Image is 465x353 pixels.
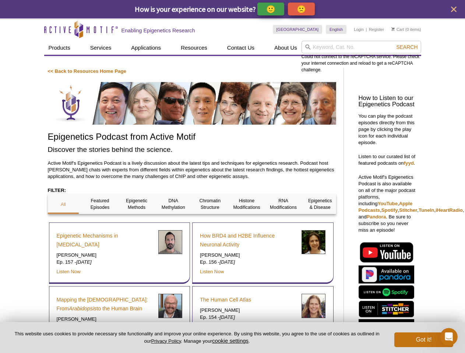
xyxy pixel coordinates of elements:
button: close [449,5,458,14]
li: | [366,25,367,34]
a: Login [354,27,364,32]
a: The Human Cell Atlas [200,295,251,304]
img: Joseph Ecker headshot [158,294,182,318]
button: Search [394,44,420,50]
li: (0 items) [391,25,421,34]
p: Featured Episodes [84,197,116,211]
img: Sarah Teichmann headshot [302,294,325,318]
em: Arabidopsis [69,306,96,311]
p: [PERSON_NAME] [200,307,296,314]
p: Histone Modifications [231,197,263,211]
img: Erica Korb headshot [302,230,325,254]
p: You can play the podcast episodes directly from this page by clicking the play icon for each indi... [359,113,418,146]
img: Listen on YouTube [359,241,414,264]
p: Active Motif's Epigenetics Podcast is a lively discussion about the latest tips and techniques fo... [48,160,336,180]
p: All [48,201,79,208]
img: Listen on Pandora [359,265,414,284]
a: Apple Podcasts [359,201,413,213]
a: Epigenetic Mechanisms in [MEDICAL_DATA] [57,231,153,249]
a: TuneIn [419,207,434,213]
a: How BRD4 and H2BE Influence Neuronal Activity [200,231,296,249]
a: Cart [391,27,404,32]
p: This website uses cookies to provide necessary site functionality and improve your online experie... [12,331,382,345]
p: Epigenetic Methods [121,197,152,211]
p: Listen to our curated list of featured podcasts on . [359,153,418,167]
img: Listen on iHeartRadio [359,319,414,335]
a: Privacy Policy [151,338,181,344]
img: Your Cart [391,27,395,31]
span: How is your experience on our website? [135,4,256,14]
a: Register [369,27,384,32]
p: 🙁 [297,4,306,14]
a: About Us [270,41,302,55]
img: Listen on Stitcher [359,301,414,317]
a: << Back to Resources Home Page [48,68,126,74]
p: Ep. 157 - [57,259,153,265]
p: Ep. 154 - [200,314,296,321]
p: Ep. 156 - [200,259,296,265]
a: Listen Now [57,269,81,274]
img: Listen on Spotify [359,285,414,299]
a: YouTube [378,201,398,206]
em: [DATE] [76,259,92,265]
p: [PERSON_NAME] [200,252,296,258]
h2: Enabling Epigenetics Research [121,27,195,34]
img: Discover the stories behind the science. [48,82,336,125]
iframe: Intercom live chat [440,328,458,346]
a: Listen Now [200,269,224,274]
a: Products [44,41,75,55]
p: DNA Methylation [158,197,189,211]
button: Got it! [394,332,453,347]
a: Applications [127,41,165,55]
a: iHeartRadio [436,207,463,213]
a: [GEOGRAPHIC_DATA] [273,25,323,34]
a: fyyd [404,160,414,166]
em: [DATE] [220,259,235,265]
h3: How to Listen to our Epigenetics Podcast [359,95,418,108]
h2: Discover the stories behind the science. [48,145,336,154]
a: Services [86,41,116,55]
a: Pandora [367,214,386,220]
a: Resources [176,41,212,55]
img: Luca Magnani headshot [158,230,182,254]
a: Spotify [381,207,398,213]
span: Search [396,44,418,50]
p: [PERSON_NAME] [57,252,153,258]
p: Chromatin Structure [194,197,226,211]
a: Stitcher [399,207,417,213]
input: Keyword, Cat. No. [302,41,421,53]
a: English [326,25,346,34]
p: [PERSON_NAME] [57,316,153,322]
p: Epigenetics & Disease [304,197,336,211]
strong: FILTER: [48,188,66,193]
a: Contact Us [223,41,259,55]
p: 🙂 [266,4,275,14]
button: cookie settings [212,338,249,344]
p: Active Motif's Epigenetics Podcast is also available on all of the major podcast platforms, inclu... [359,174,418,233]
em: [DATE] [220,314,235,320]
div: Could not connect to the reCAPTCHA service. Please check your internet connection and reload to g... [302,41,421,73]
a: Mapping the [DEMOGRAPHIC_DATA]: FromArabidopsisto the Human Brain [57,295,153,313]
h1: Epigenetics Podcast from Active Motif [48,132,336,143]
p: RNA Modifications [268,197,299,211]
